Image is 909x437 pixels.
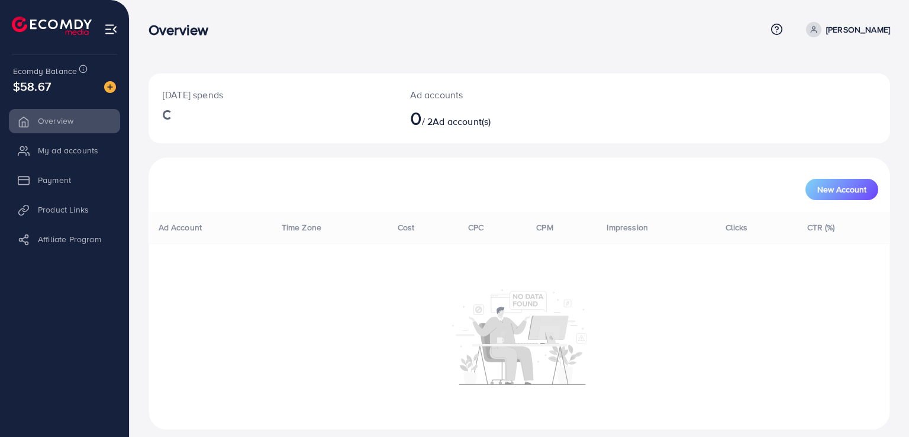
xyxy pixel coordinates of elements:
[433,115,491,128] span: Ad account(s)
[13,65,77,77] span: Ecomdy Balance
[410,88,567,102] p: Ad accounts
[12,17,92,35] img: logo
[410,107,567,129] h2: / 2
[805,179,878,200] button: New Account
[13,78,51,95] span: $58.67
[163,88,382,102] p: [DATE] spends
[817,185,866,194] span: New Account
[801,22,890,37] a: [PERSON_NAME]
[104,81,116,93] img: image
[149,21,218,38] h3: Overview
[826,23,890,37] p: [PERSON_NAME]
[104,23,118,36] img: menu
[410,104,422,131] span: 0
